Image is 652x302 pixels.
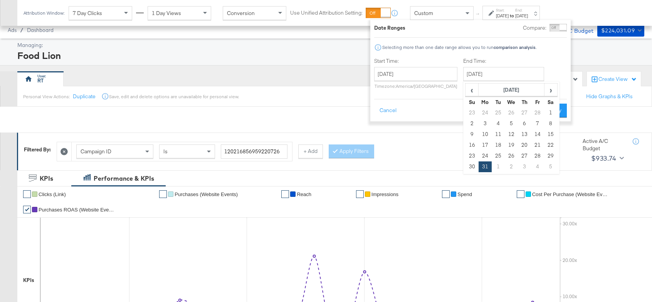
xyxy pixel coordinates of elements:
button: Hide Graphs & KPIs [586,93,633,100]
th: Mo [479,97,492,107]
td: 18 [492,140,505,151]
td: 28 [531,151,544,161]
td: 29 [544,151,557,161]
th: Tu [492,97,505,107]
span: › [545,84,557,96]
button: + Add [298,144,323,158]
button: Cancel [374,104,402,117]
td: 25 [492,107,505,118]
td: 22 [544,140,557,151]
td: 27 [518,151,531,161]
div: KPIs [23,277,34,284]
span: ‹ [466,84,478,96]
td: 28 [531,107,544,118]
label: Compare: [523,24,546,32]
div: [DATE] [496,13,509,19]
span: Impressions [371,191,398,197]
td: 6 [518,118,531,129]
td: 16 [465,140,479,151]
label: Start Time: [374,57,457,65]
a: ✔ [23,190,31,198]
td: 3 [479,118,492,129]
th: [DATE] [479,84,544,97]
td: 13 [518,129,531,140]
div: Attribution Window: [23,10,65,16]
a: ✔ [281,190,289,198]
div: $224,031.09 [601,26,635,35]
span: 1 Day Views [152,10,181,17]
td: 2 [465,118,479,129]
strong: comparison analysis [494,44,536,50]
td: 26 [505,107,518,118]
td: 27 [518,107,531,118]
td: 1 [492,161,505,172]
td: 14 [531,129,544,140]
div: Date Ranges [374,24,405,32]
td: 31 [479,161,492,172]
span: Cost Per Purchase (Website Events) [532,191,609,197]
td: 15 [544,129,557,140]
td: 30 [465,161,479,172]
td: 5 [505,118,518,129]
td: 24 [479,151,492,161]
td: 26 [505,151,518,161]
button: $224,031.09 [597,24,644,37]
td: 5 [544,161,557,172]
label: Use Unified Attribution Setting: [290,9,363,17]
span: Custom [414,10,433,17]
td: 4 [492,118,505,129]
div: Save, edit and delete options are unavailable for personal view. [109,94,239,100]
span: Campaign ID [81,148,111,155]
p: Timezone: America/[GEOGRAPHIC_DATA] [374,83,457,89]
td: 11 [492,129,505,140]
div: Performance & KPIs [94,174,154,183]
td: 7 [531,118,544,129]
span: Clicks (Link) [39,191,66,197]
div: KPIs [40,174,53,183]
td: 1 [544,107,557,118]
td: 20 [518,140,531,151]
div: $933.74 [591,153,617,164]
div: [DATE] [515,13,528,19]
td: 10 [479,129,492,140]
td: 19 [505,140,518,151]
span: Purchases (Website Events) [175,191,238,197]
strong: to [509,13,515,18]
a: ✔ [23,206,31,213]
a: ✔ [517,190,524,198]
span: ↑ [474,13,482,16]
label: Start: [496,8,509,13]
th: Th [518,97,531,107]
div: Selecting more than one date range allows you to run . [382,45,537,50]
label: End: [515,8,528,13]
a: ✔ [442,190,450,198]
td: 23 [465,107,479,118]
span: 7 Day Clicks [73,10,102,17]
div: Active A/C Budget [583,138,625,152]
a: ✔ [159,190,167,198]
a: Dashboard [27,27,54,33]
label: End Time: [463,57,547,65]
td: 2 [505,161,518,172]
div: Filtered By: [24,146,51,153]
td: 12 [505,129,518,140]
span: Ads [8,27,17,33]
button: $933.74 [588,152,625,164]
span: Is [163,148,168,155]
td: 8 [544,118,557,129]
td: 23 [465,151,479,161]
input: Enter a search term [221,144,287,159]
span: Conversion [227,10,255,17]
td: 3 [518,161,531,172]
span: Purchases ROAS (Website Events) [39,207,116,213]
td: 25 [492,151,505,161]
td: 21 [531,140,544,151]
td: 24 [479,107,492,118]
a: ✔ [356,190,364,198]
span: Spend [457,191,472,197]
div: Food Lion [17,49,642,62]
td: 4 [531,161,544,172]
div: Managing: [17,42,642,49]
th: Fr [531,97,544,107]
